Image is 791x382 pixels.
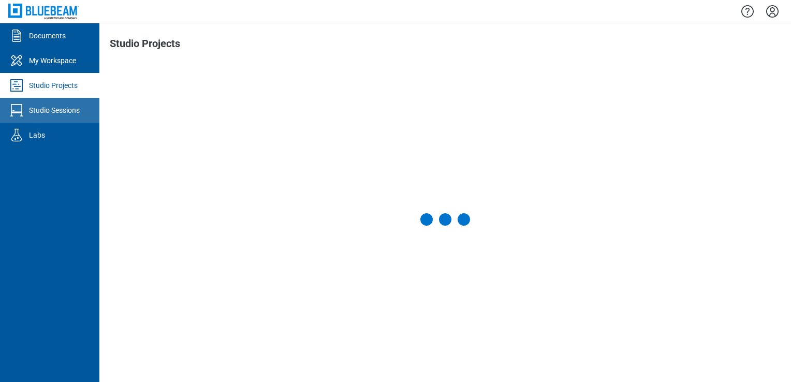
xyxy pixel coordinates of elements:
div: Documents [29,31,66,41]
svg: Labs [8,127,25,143]
svg: Studio Projects [8,77,25,94]
div: undefined [420,213,470,226]
svg: Studio Sessions [8,102,25,119]
div: Studio Sessions [29,105,80,115]
div: Studio Projects [29,80,78,91]
div: Labs [29,130,45,140]
svg: My Workspace [8,52,25,69]
svg: Documents [8,27,25,44]
button: Settings [764,3,781,20]
h1: Studio Projects [110,38,180,54]
div: My Workspace [29,55,76,66]
img: Bluebeam, Inc. [8,4,79,19]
